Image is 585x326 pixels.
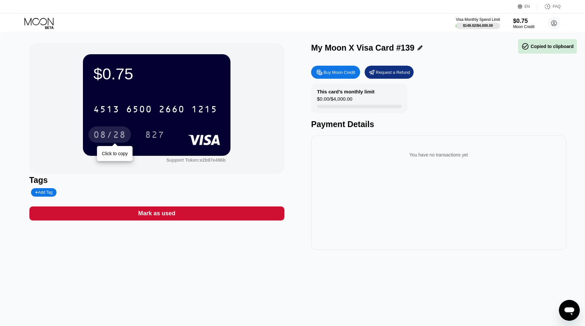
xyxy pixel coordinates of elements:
[513,24,534,29] div: Moon Credit
[525,4,530,9] div: EN
[376,70,410,75] div: Request a Refund
[29,206,284,220] div: Mark as used
[365,66,414,79] div: Request a Refund
[89,101,221,117] div: 4513650026601215
[316,146,561,164] div: You have no transactions yet
[145,130,165,141] div: 827
[93,105,119,115] div: 4513
[93,65,220,83] div: $0.75
[35,190,53,195] div: Add Tag
[29,175,284,185] div: Tags
[456,17,500,22] div: Visa Monthly Spend Limit
[324,70,355,75] div: Buy Moon Credit
[518,3,538,10] div: EN
[166,157,226,163] div: Support Token:e2b97e496b
[553,4,561,9] div: FAQ
[93,130,126,141] div: 08/28
[166,157,226,163] div: Support Token: e2b97e496b
[317,96,352,105] div: $0.00 / $4,000.00
[311,120,566,129] div: Payment Details
[191,105,217,115] div: 1215
[138,210,175,217] div: Mark as used
[311,66,360,79] div: Buy Moon Credit
[456,17,500,29] div: Visa Monthly Spend Limit$149.02/$4,000.00
[513,18,534,24] div: $0.75
[311,43,414,53] div: My Moon X Visa Card #139
[538,3,561,10] div: FAQ
[317,89,374,94] div: This card’s monthly limit
[521,42,529,50] span: 
[102,151,128,156] div: Click to copy
[559,300,580,321] iframe: Кнопка, открывающая окно обмена сообщениями; идет разговор
[159,105,185,115] div: 2660
[521,42,574,50] div: Copied to clipboard
[126,105,152,115] div: 6500
[88,126,131,143] div: 08/28
[513,18,534,29] div: $0.75Moon Credit
[463,24,493,27] div: $149.02 / $4,000.00
[31,188,56,197] div: Add Tag
[140,126,169,143] div: 827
